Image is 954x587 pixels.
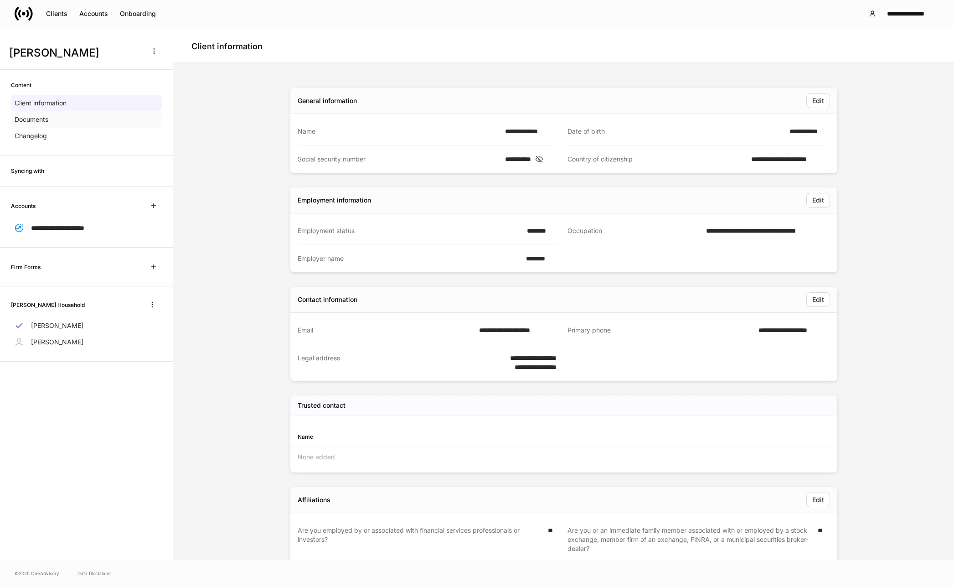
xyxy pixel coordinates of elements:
[15,99,67,108] p: Client information
[298,295,357,304] div: Contact information
[298,326,474,335] div: Email
[11,166,44,175] h6: Syncing with
[298,401,346,410] h5: Trusted contact
[298,226,521,235] div: Employment status
[11,334,162,350] a: [PERSON_NAME]
[298,526,542,553] div: Are you employed by or associated with financial services professionals or investors?
[298,127,500,136] div: Name
[120,10,156,17] div: Onboarding
[806,292,830,307] button: Edit
[11,301,85,309] h6: [PERSON_NAME] Household
[79,10,108,17] div: Accounts
[298,432,564,441] div: Name
[191,41,263,52] h4: Client information
[11,128,162,144] a: Changelog
[290,447,837,467] div: None added
[567,226,701,236] div: Occupation
[812,197,824,203] div: Edit
[77,570,111,577] a: Data Disclaimer
[298,196,371,205] div: Employment information
[567,155,746,164] div: Country of citizenship
[298,495,330,504] div: Affiliations
[806,493,830,507] button: Edit
[40,6,73,21] button: Clients
[298,155,500,164] div: Social security number
[806,94,830,108] button: Edit
[567,526,812,553] div: Are you or an immediate family member associated with or employed by a stock exchange, member fir...
[31,338,83,347] p: [PERSON_NAME]
[298,254,521,263] div: Employer name
[812,98,824,104] div: Edit
[11,202,36,210] h6: Accounts
[46,10,67,17] div: Clients
[73,6,114,21] button: Accounts
[11,81,31,89] h6: Content
[114,6,162,21] button: Onboarding
[15,115,48,124] p: Documents
[11,263,41,271] h6: Firm Forms
[9,46,141,60] h3: [PERSON_NAME]
[15,570,59,577] span: © 2025 OneAdvisory
[567,127,784,136] div: Date of birth
[812,296,824,303] div: Edit
[15,131,47,140] p: Changelog
[298,353,487,372] div: Legal address
[11,317,162,334] a: [PERSON_NAME]
[11,95,162,111] a: Client information
[812,497,824,503] div: Edit
[567,326,753,335] div: Primary phone
[298,96,357,105] div: General information
[31,321,83,330] p: [PERSON_NAME]
[11,111,162,128] a: Documents
[806,193,830,208] button: Edit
